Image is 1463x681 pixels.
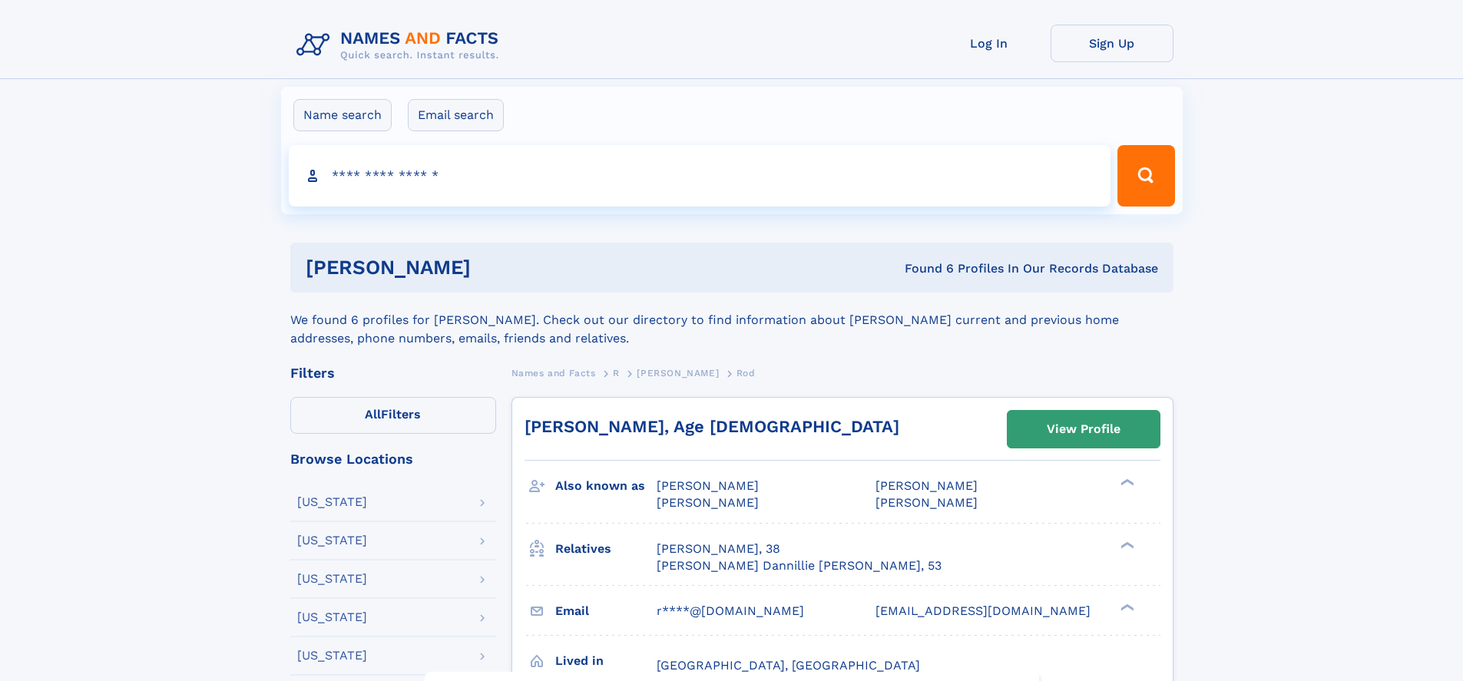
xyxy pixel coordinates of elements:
h3: Lived in [555,648,657,674]
label: Filters [290,397,496,434]
img: Logo Names and Facts [290,25,511,66]
a: Log In [928,25,1051,62]
input: search input [289,145,1111,207]
a: [PERSON_NAME], Age [DEMOGRAPHIC_DATA] [525,417,899,436]
div: Filters [290,366,496,380]
a: [PERSON_NAME] Dannillie [PERSON_NAME], 53 [657,557,942,574]
h3: Relatives [555,536,657,562]
div: [US_STATE] [297,611,367,623]
div: ❯ [1117,540,1135,550]
span: [PERSON_NAME] [875,495,978,510]
span: [PERSON_NAME] [875,478,978,493]
div: Browse Locations [290,452,496,466]
label: Email search [408,99,504,131]
div: We found 6 profiles for [PERSON_NAME]. Check out our directory to find information about [PERSON_... [290,293,1173,348]
span: R [613,368,620,379]
a: View Profile [1008,411,1160,448]
span: [GEOGRAPHIC_DATA], [GEOGRAPHIC_DATA] [657,658,920,673]
span: All [365,407,381,421]
div: [US_STATE] [297,496,367,508]
div: [US_STATE] [297,573,367,585]
span: [EMAIL_ADDRESS][DOMAIN_NAME] [875,603,1091,618]
span: Rod [736,368,756,379]
label: Name search [293,99,392,131]
h3: Email [555,598,657,624]
div: View Profile [1047,412,1120,447]
div: Found 6 Profiles In Our Records Database [687,260,1158,277]
a: Sign Up [1051,25,1173,62]
h1: [PERSON_NAME] [306,258,688,277]
span: [PERSON_NAME] [657,478,759,493]
button: Search Button [1117,145,1174,207]
a: R [613,363,620,382]
div: ❯ [1117,478,1135,488]
div: ❯ [1117,602,1135,612]
a: [PERSON_NAME] [637,363,719,382]
span: [PERSON_NAME] [657,495,759,510]
div: [US_STATE] [297,534,367,547]
h3: Also known as [555,473,657,499]
span: [PERSON_NAME] [637,368,719,379]
a: [PERSON_NAME], 38 [657,541,780,557]
div: [US_STATE] [297,650,367,662]
a: Names and Facts [511,363,596,382]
